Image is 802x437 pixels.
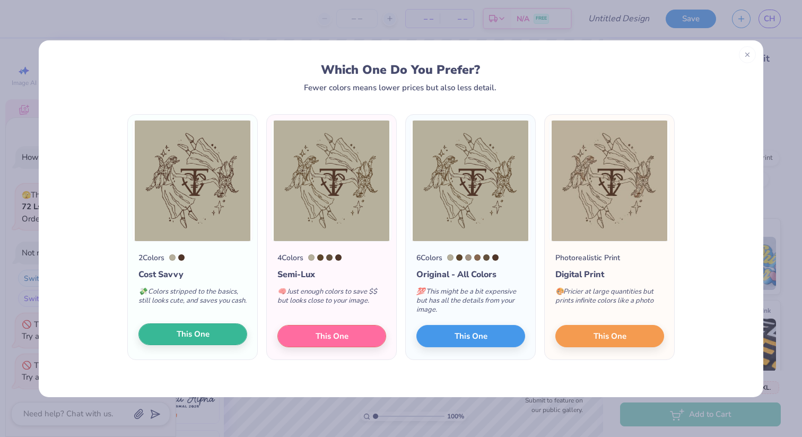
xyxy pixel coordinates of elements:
div: 875 C [474,254,481,261]
div: Which One Do You Prefer? [68,63,734,77]
div: Just enough colors to save $$ but looks close to your image. [277,281,386,316]
span: This One [177,328,210,340]
div: Pricier at large quantities but prints infinite colors like a photo [555,281,664,316]
span: 🎨 [555,287,564,296]
button: This One [277,325,386,347]
div: Cost Savvy [138,268,247,281]
div: Original - All Colors [416,268,525,281]
div: 7532 C [483,254,490,261]
div: Digital Print [555,268,664,281]
div: 476 C [335,254,342,261]
span: 💯 [416,287,425,296]
span: This One [455,330,487,342]
div: 7530 C [465,254,472,261]
button: This One [138,323,247,346]
div: 7535 C [447,254,454,261]
div: This might be a bit expensive but has all the details from your image. [416,281,525,325]
button: This One [416,325,525,347]
div: 7535 C [308,254,315,261]
div: 7535 C [169,254,176,261]
div: 476 C [178,254,185,261]
div: 2 Colors [138,252,164,263]
button: This One [555,325,664,347]
div: 4 Colors [277,252,303,263]
div: 6 Colors [416,252,442,263]
div: 462 C [317,254,324,261]
div: Fewer colors means lower prices but also less detail. [304,83,496,92]
div: Photorealistic Print [555,252,620,263]
span: This One [316,330,348,342]
div: 462 C [456,254,463,261]
div: Colors stripped to the basics, still looks cute, and saves you cash. [138,281,247,316]
span: This One [594,330,626,342]
span: 🧠 [277,287,286,296]
img: 4 color option [271,120,392,242]
img: 6 color option [410,120,531,242]
span: 💸 [138,287,147,296]
div: 7532 C [326,254,333,261]
div: 476 C [492,254,499,261]
img: 2 color option [132,120,253,242]
img: Photorealistic preview [549,120,670,242]
div: Semi-Lux [277,268,386,281]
